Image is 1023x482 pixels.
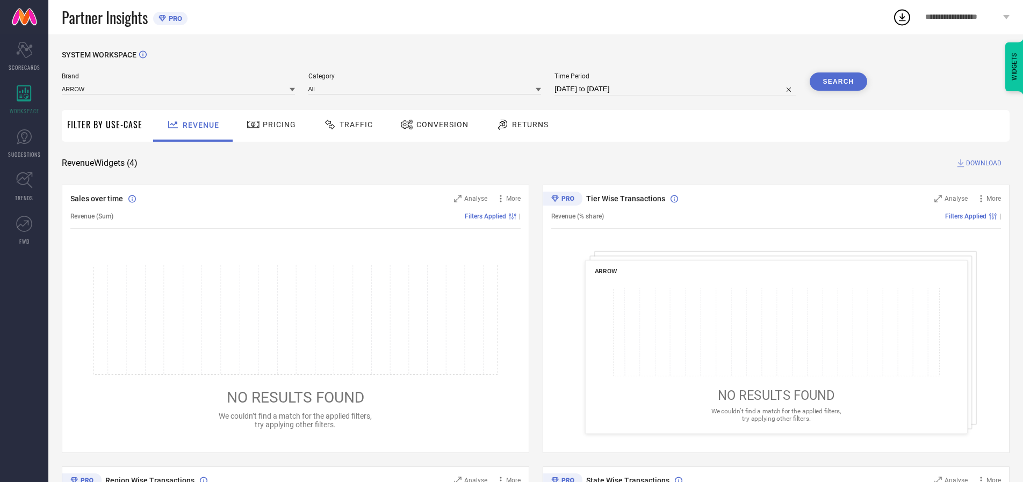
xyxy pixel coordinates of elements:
[717,388,834,403] span: NO RESULTS FOUND
[67,118,142,131] span: Filter By Use-Case
[810,72,868,91] button: Search
[183,121,219,129] span: Revenue
[263,120,296,129] span: Pricing
[70,194,123,203] span: Sales over time
[594,267,617,275] span: ARROW
[464,195,487,202] span: Analyse
[454,195,462,202] svg: Zoom
[945,195,968,202] span: Analyse
[519,213,521,220] span: |
[219,412,372,429] span: We couldn’t find a match for the applied filters, try applying other filters.
[8,150,41,158] span: SUGGESTIONS
[416,120,469,129] span: Conversion
[9,63,40,71] span: SCORECARDS
[554,72,796,80] span: Time Period
[62,6,148,28] span: Partner Insights
[999,213,1001,220] span: |
[986,195,1001,202] span: More
[340,120,373,129] span: Traffic
[945,213,986,220] span: Filters Applied
[15,194,33,202] span: TRENDS
[586,194,665,203] span: Tier Wise Transactions
[62,72,295,80] span: Brand
[554,83,796,96] input: Select time period
[465,213,506,220] span: Filters Applied
[543,192,582,208] div: Premium
[711,407,841,422] span: We couldn’t find a match for the applied filters, try applying other filters.
[62,50,136,59] span: SYSTEM WORKSPACE
[19,237,30,245] span: FWD
[62,158,138,169] span: Revenue Widgets ( 4 )
[892,8,912,27] div: Open download list
[70,213,113,220] span: Revenue (Sum)
[308,72,542,80] span: Category
[10,107,39,115] span: WORKSPACE
[227,389,364,406] span: NO RESULTS FOUND
[966,158,1002,169] span: DOWNLOAD
[934,195,942,202] svg: Zoom
[506,195,521,202] span: More
[512,120,549,129] span: Returns
[166,14,182,23] span: PRO
[551,213,604,220] span: Revenue (% share)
